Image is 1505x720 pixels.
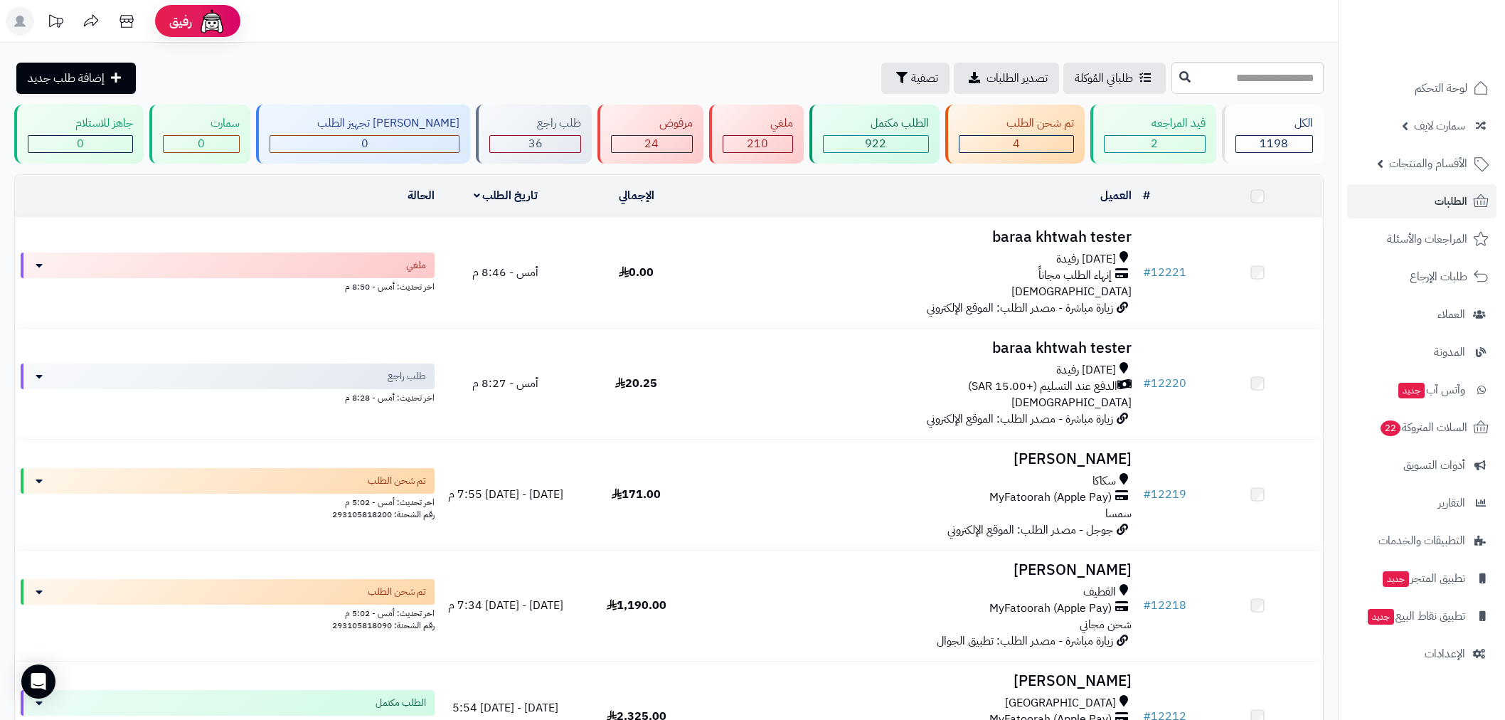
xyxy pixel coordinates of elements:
a: العملاء [1347,297,1496,332]
span: 4 [1013,135,1020,152]
span: 0 [77,135,84,152]
div: 0 [28,136,132,152]
div: الكل [1235,115,1313,132]
span: 22 [1381,420,1400,436]
span: زيارة مباشرة - مصدر الطلب: تطبيق الجوال [937,632,1113,650]
span: [DATE] - [DATE] 7:55 م [448,486,563,503]
a: سمارت 0 [147,105,253,164]
span: 0 [361,135,368,152]
a: الإجمالي [619,187,654,204]
span: 1,190.00 [607,597,666,614]
a: جاهز للاستلام 0 [11,105,147,164]
span: [DATE] - [DATE] 7:34 م [448,597,563,614]
a: الطلب مكتمل 922 [807,105,942,164]
span: 20.25 [615,375,657,392]
span: جوجل - مصدر الطلب: الموقع الإلكتروني [947,522,1113,539]
span: 36 [528,135,543,152]
div: اخر تحديث: أمس - 8:28 م [21,389,435,404]
div: 922 [824,136,928,152]
a: لوحة التحكم [1347,71,1496,105]
span: 1198 [1260,135,1288,152]
a: طلبات الإرجاع [1347,260,1496,294]
span: شحن مجاني [1080,616,1132,633]
span: إضافة طلب جديد [28,70,105,87]
h3: baraa khtwah tester [708,340,1132,356]
a: التقارير [1347,486,1496,520]
a: [PERSON_NAME] تجهيز الطلب 0 [253,105,473,164]
a: #12218 [1143,597,1186,614]
div: 4 [959,136,1073,152]
span: التطبيقات والخدمات [1378,531,1465,551]
span: تصدير الطلبات [987,70,1048,87]
span: [DATE] رفيدة [1056,362,1116,378]
button: تصفية [881,63,950,94]
span: المدونة [1434,342,1465,362]
span: MyFatoorah (Apple Pay) [989,489,1112,506]
a: قيد المراجعه 2 [1087,105,1219,164]
a: مرفوض 24 [595,105,706,164]
a: الكل1198 [1219,105,1326,164]
span: 0 [198,135,205,152]
span: 171.00 [612,486,661,503]
a: #12220 [1143,375,1186,392]
span: 2 [1151,135,1158,152]
span: أدوات التسويق [1403,455,1465,475]
span: زيارة مباشرة - مصدر الطلب: الموقع الإلكتروني [927,411,1113,428]
span: MyFatoorah (Apple Pay) [989,600,1112,617]
span: تصفية [911,70,938,87]
span: العملاء [1437,305,1465,324]
div: 24 [612,136,691,152]
a: الحالة [408,187,435,204]
div: 0 [164,136,239,152]
div: جاهز للاستلام [28,115,133,132]
span: تطبيق المتجر [1381,568,1465,588]
a: وآتس آبجديد [1347,373,1496,407]
a: العميل [1100,187,1132,204]
span: [GEOGRAPHIC_DATA] [1005,695,1116,711]
span: جديد [1383,571,1409,587]
span: السلات المتروكة [1379,418,1467,438]
a: تطبيق المتجرجديد [1347,561,1496,595]
a: # [1143,187,1150,204]
span: جديد [1398,383,1425,398]
span: التقارير [1438,493,1465,513]
span: سمسا [1105,505,1132,522]
div: تم شحن الطلب [959,115,1074,132]
div: 2 [1105,136,1205,152]
a: أدوات التسويق [1347,448,1496,482]
span: لوحة التحكم [1415,78,1467,98]
span: أمس - 8:46 م [472,264,538,281]
div: قيد المراجعه [1104,115,1206,132]
span: تم شحن الطلب [368,585,426,599]
div: اخر تحديث: أمس - 8:50 م [21,278,435,293]
span: القطيف [1083,584,1116,600]
a: تحديثات المنصة [38,7,73,39]
span: 210 [747,135,768,152]
span: المراجعات والأسئلة [1387,229,1467,249]
a: تاريخ الطلب [474,187,538,204]
span: الطلبات [1435,191,1467,211]
a: تم شحن الطلب 4 [942,105,1087,164]
span: جديد [1368,609,1394,625]
span: أمس - 8:27 م [472,375,538,392]
span: تطبيق نقاط البيع [1366,606,1465,626]
span: الأقسام والمنتجات [1389,154,1467,174]
img: ai-face.png [198,7,226,36]
span: طلب راجع [388,369,426,383]
h3: [PERSON_NAME] [708,562,1132,578]
span: طلبات الإرجاع [1410,267,1467,287]
div: ملغي [723,115,793,132]
span: الطلب مكتمل [376,696,426,710]
span: # [1143,597,1151,614]
h3: [PERSON_NAME] [708,673,1132,689]
a: طلب راجع 36 [473,105,595,164]
span: الإعدادات [1425,644,1465,664]
span: [DEMOGRAPHIC_DATA] [1011,394,1132,411]
span: 922 [865,135,886,152]
div: اخر تحديث: أمس - 5:02 م [21,494,435,509]
div: سمارت [163,115,240,132]
span: # [1143,486,1151,503]
div: الطلب مكتمل [823,115,929,132]
a: #12219 [1143,486,1186,503]
a: تطبيق نقاط البيعجديد [1347,599,1496,633]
